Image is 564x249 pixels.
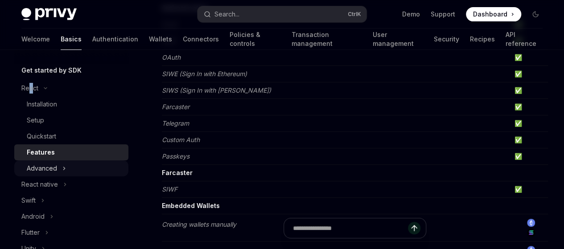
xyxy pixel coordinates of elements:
span: Ctrl K [348,11,361,18]
a: Setup [14,112,128,128]
div: React native [21,179,58,190]
em: SIWE (Sign In with Ethereum) [162,70,247,78]
td: ✅ [510,132,548,148]
div: Advanced [27,163,57,174]
div: Features [27,147,55,158]
button: Toggle dark mode [528,7,543,21]
div: Android [21,211,45,222]
em: Telegram [162,119,189,127]
a: Installation [14,96,128,112]
em: OAuth [162,53,181,61]
button: Toggle Flutter section [14,225,128,241]
button: Toggle React native section [14,176,128,192]
a: Security [433,29,459,50]
span: Dashboard [473,10,507,19]
a: Connectors [183,29,219,50]
div: Search... [214,9,239,20]
a: Support [431,10,455,19]
a: Authentication [92,29,138,50]
button: Open search [198,6,366,22]
td: ✅ [510,148,548,165]
em: Passkeys [162,152,189,160]
a: Recipes [469,29,494,50]
a: Welcome [21,29,50,50]
div: Quickstart [27,131,56,142]
strong: Farcaster [162,169,193,176]
div: Flutter [21,227,40,238]
strong: Embedded Wallets [162,202,220,209]
a: Dashboard [466,7,521,21]
div: Installation [27,99,57,110]
img: dark logo [21,8,77,20]
td: ✅ [510,99,548,115]
td: ✅ [510,181,548,198]
a: Demo [402,10,420,19]
button: Toggle Advanced section [14,160,128,176]
button: Toggle Android section [14,208,128,225]
td: ✅ [510,82,548,99]
td: ✅ [510,115,548,132]
em: SIWF [162,185,177,193]
em: Farcaster [162,103,189,110]
div: React [21,83,38,94]
a: API reference [505,29,543,50]
a: Quickstart [14,128,128,144]
a: User management [373,29,423,50]
a: Transaction management [291,29,362,50]
button: Toggle Swift section [14,192,128,208]
a: Wallets [149,29,172,50]
div: Setup [27,115,44,126]
button: Toggle React section [14,80,128,96]
a: Features [14,144,128,160]
button: Send message [408,222,420,234]
div: Swift [21,195,36,206]
a: Policies & controls [230,29,280,50]
td: ✅ [510,49,548,66]
a: Basics [61,29,82,50]
em: SIWS (Sign In with [PERSON_NAME]) [162,86,271,94]
td: ✅ [510,66,548,82]
input: Ask a question... [293,218,408,238]
em: Custom Auth [162,136,200,143]
h5: Get started by SDK [21,65,82,76]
